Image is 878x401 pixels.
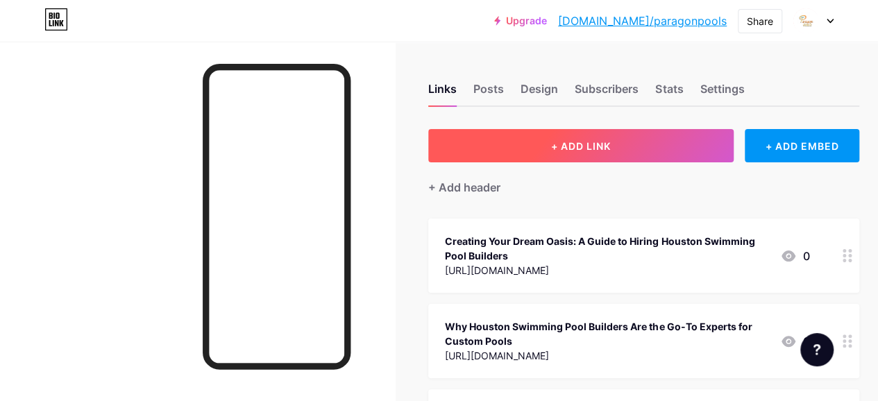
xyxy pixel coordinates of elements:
[445,319,769,348] div: Why Houston Swimming Pool Builders Are the Go-To Experts for Custom Pools
[428,80,457,105] div: Links
[428,179,500,196] div: + Add header
[655,80,683,105] div: Stats
[780,248,809,264] div: 0
[445,263,769,278] div: [URL][DOMAIN_NAME]
[745,129,859,162] div: + ADD EMBED
[793,8,819,34] img: paragonpools
[551,140,611,152] span: + ADD LINK
[473,80,504,105] div: Posts
[494,15,547,26] a: Upgrade
[747,14,773,28] div: Share
[445,348,769,363] div: [URL][DOMAIN_NAME]
[445,234,769,263] div: Creating Your Dream Oasis: A Guide to Hiring Houston Swimming Pool Builders
[780,333,809,350] div: 0
[428,129,734,162] button: + ADD LINK
[521,80,558,105] div: Design
[575,80,639,105] div: Subscribers
[558,12,727,29] a: [DOMAIN_NAME]/paragonpools
[700,80,744,105] div: Settings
